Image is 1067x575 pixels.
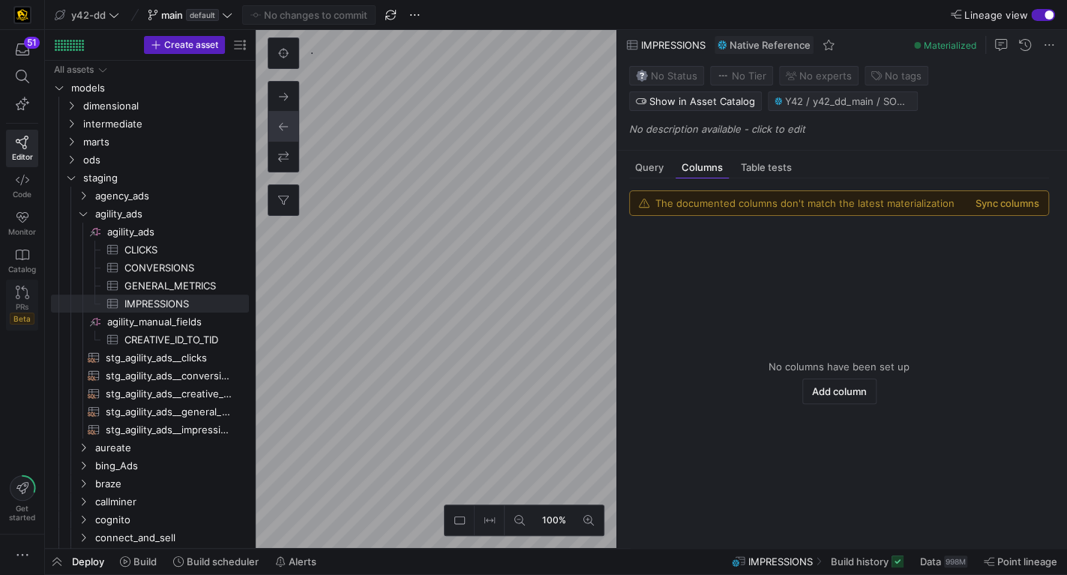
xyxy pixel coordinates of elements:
[51,529,249,547] div: Press SPACE to select this row.
[6,36,38,63] button: 51
[8,265,36,274] span: Catalog
[95,457,247,475] span: bing_Ads
[51,79,249,97] div: Press SPACE to select this row.
[51,259,249,277] div: Press SPACE to select this row.
[268,549,323,574] button: Alerts
[785,95,911,107] span: Y42 / y42_dd_main / SOURCE__AGILITY_ADS__IMPRESSIONS
[51,385,249,403] a: stg_agility_ads__creative_history​​​​​​​​​​
[95,529,247,547] span: connect_and_sell
[15,7,30,22] img: https://storage.googleapis.com/y42-prod-data-exchange/images/uAsz27BndGEK0hZWDFeOjoxA7jCwgK9jE472...
[865,66,928,85] button: No tags
[779,66,859,85] button: No experts
[72,556,104,568] span: Deploy
[51,277,249,295] a: GENERAL_METRICS​​​​​​​​​
[51,133,249,151] div: Press SPACE to select this row.
[51,331,249,349] a: CREATIVE_ID_TO_TID​​​​​​​​​
[6,469,38,528] button: Getstarted
[51,259,249,277] a: CONVERSIONS​​​​​​​​​
[95,475,247,493] span: braze
[16,302,28,311] span: PRs
[106,367,232,385] span: stg_agility_ads__conversions​​​​​​​​​​
[51,511,249,529] div: Press SPACE to select this row.
[95,205,247,223] span: agility_ads
[107,313,247,331] span: agility_manual_fields​​​​​​​​
[812,385,867,397] span: Add column
[6,167,38,205] a: Code
[51,493,249,511] div: Press SPACE to select this row.
[144,5,236,25] button: maindefault
[51,5,123,25] button: y42-dd
[51,97,249,115] div: Press SPACE to select this row.
[51,385,249,403] div: Press SPACE to select this row.
[924,40,976,51] span: Materialized
[106,385,232,403] span: stg_agility_ads__creative_history​​​​​​​​​​
[12,152,33,161] span: Editor
[6,242,38,280] a: Catalog
[748,556,813,568] span: IMPRESSIONS
[799,70,852,82] span: No expert s
[51,169,249,187] div: Press SPACE to select this row.
[187,556,259,568] span: Build scheduler
[10,313,34,325] span: Beta
[769,361,910,373] span: No columns have been set up
[51,313,249,331] div: Press SPACE to select this row.
[6,205,38,242] a: Monitor
[717,70,766,82] span: No Tier
[944,556,967,568] div: 998M
[107,223,247,241] span: agility_ads​​​​​​​​
[133,556,157,568] span: Build
[51,241,249,259] a: CLICKS​​​​​​​​​
[95,187,247,205] span: agency_ads
[977,549,1064,574] button: Point lineage
[144,36,225,54] button: Create asset
[51,439,249,457] div: Press SPACE to select this row.
[51,295,249,313] a: IMPRESSIONS​​​​​​​​​
[83,133,247,151] span: marts
[636,70,697,82] span: No Status
[71,79,247,97] span: models
[113,549,163,574] button: Build
[124,331,232,349] span: CREATIVE_ID_TO_TID​​​​​​​​​
[166,549,265,574] button: Build scheduler
[885,70,922,82] span: No tags
[95,439,247,457] span: aureate
[51,223,249,241] a: agility_ads​​​​​​​​
[636,70,648,82] img: No status
[13,190,31,199] span: Code
[71,9,106,21] span: y42-dd
[913,549,974,574] button: Data998M
[768,91,918,111] button: Y42 / y42_dd_main / SOURCE__AGILITY_ADS__IMPRESSIONS
[629,123,1061,135] p: No description available - click to edit
[24,37,40,49] div: 51
[9,504,35,522] span: Get started
[8,227,36,236] span: Monitor
[51,349,249,367] a: stg_agility_ads__clicks​​​​​​​​​​
[124,241,232,259] span: CLICKS​​​​​​​​​
[106,403,232,421] span: stg_agility_ads__general_metrics​​​​​​​​​​
[83,151,247,169] span: ods
[51,475,249,493] div: Press SPACE to select this row.
[51,331,249,349] div: Press SPACE to select this row.
[106,421,232,439] span: stg_agility_ads__impressions​​​​​​​​​​
[730,39,811,51] span: Native Reference
[649,95,755,107] span: Show in Asset Catalog
[51,313,249,331] a: agility_manual_fields​​​​​​​​
[718,40,727,49] img: undefined
[106,349,232,367] span: stg_agility_ads__clicks​​​​​​​​​​
[824,549,910,574] button: Build history
[289,556,316,568] span: Alerts
[51,205,249,223] div: Press SPACE to select this row.
[964,9,1028,21] span: Lineage view
[51,403,249,421] div: Press SPACE to select this row.
[161,9,183,21] span: main
[124,259,232,277] span: CONVERSIONS​​​​​​​​​
[635,163,664,172] span: Query
[831,556,889,568] span: Build history
[976,197,1039,209] button: Sync columns
[6,2,38,28] a: https://storage.googleapis.com/y42-prod-data-exchange/images/uAsz27BndGEK0hZWDFeOjoxA7jCwgK9jE472...
[51,403,249,421] a: stg_agility_ads__general_metrics​​​​​​​​​​
[629,66,704,85] button: No statusNo Status
[741,163,792,172] span: Table tests
[717,70,729,82] img: No tier
[54,64,94,75] div: All assets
